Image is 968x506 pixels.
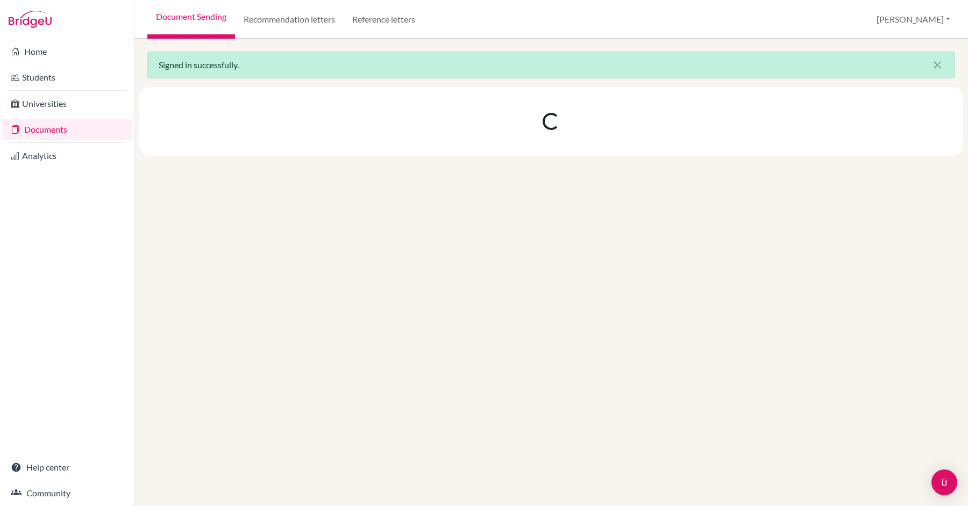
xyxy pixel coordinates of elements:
a: Universities [2,93,132,114]
i: close [931,59,944,71]
a: Analytics [2,145,132,167]
div: Open Intercom Messenger [931,469,957,495]
a: Documents [2,119,132,140]
div: Signed in successfully. [147,52,955,78]
a: Home [2,41,132,62]
a: Students [2,67,132,88]
button: [PERSON_NAME] [872,9,955,30]
img: Bridge-U [9,11,52,28]
a: Community [2,482,132,504]
button: Close [920,52,955,78]
a: Help center [2,457,132,478]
